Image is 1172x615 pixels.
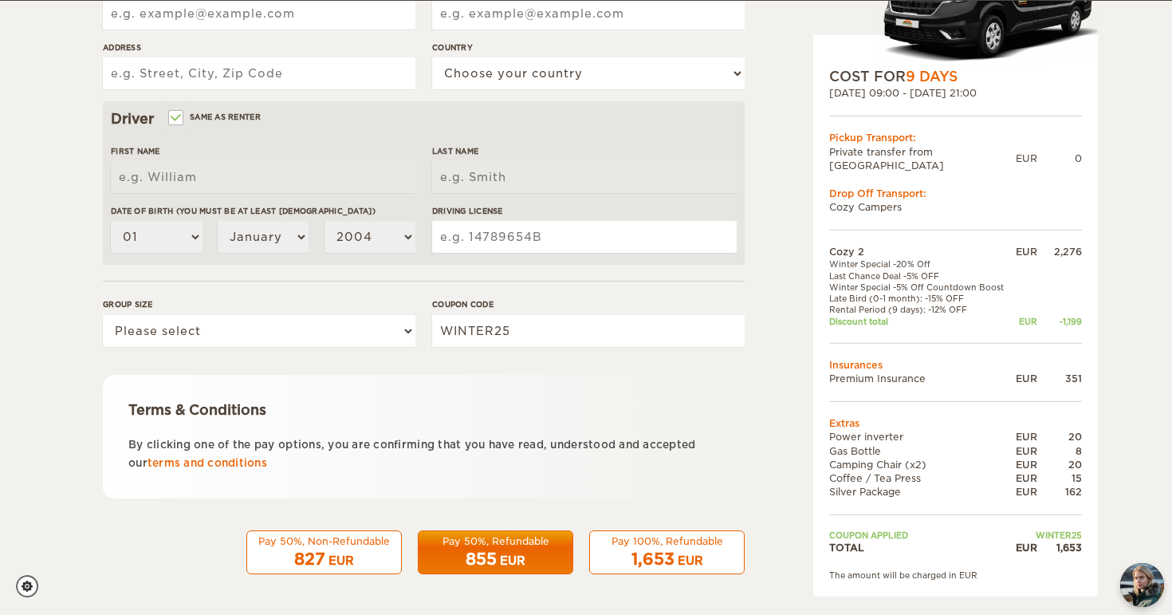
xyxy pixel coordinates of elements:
[589,530,745,575] button: Pay 100%, Refundable 1,653 EUR
[829,416,1082,430] td: Extras
[829,282,1013,293] td: Winter Special -5% Off Countdown Boost
[829,530,1013,541] td: Coupon applied
[1037,444,1082,457] div: 8
[829,358,1082,372] td: Insurances
[829,67,1082,86] div: COST FOR
[1037,541,1082,554] div: 1,653
[1037,316,1082,327] div: -1,199
[418,530,573,575] button: Pay 50%, Refundable 855 EUR
[294,550,325,569] span: 827
[829,293,1013,304] td: Late Bird (0-1 month): -15% OFF
[432,145,737,157] label: Last Name
[328,553,354,569] div: EUR
[829,485,1013,499] td: Silver Package
[432,161,737,193] input: e.g. Smith
[1120,563,1164,607] button: chat-button
[829,270,1013,281] td: Last Chance Deal -5% OFF
[432,205,737,217] label: Driving License
[829,541,1013,554] td: TOTAL
[1013,245,1037,258] div: EUR
[1037,457,1082,471] div: 20
[1013,485,1037,499] div: EUR
[829,258,1013,270] td: Winter Special -20% Off
[829,144,1016,171] td: Private transfer from [GEOGRAPHIC_DATA]
[170,109,261,124] label: Same as renter
[829,316,1013,327] td: Discount total
[111,145,415,157] label: First Name
[428,534,563,548] div: Pay 50%, Refundable
[16,575,49,597] a: Cookie settings
[257,534,391,548] div: Pay 50%, Non-Refundable
[829,372,1013,385] td: Premium Insurance
[111,205,415,217] label: Date of birth (You must be at least [DEMOGRAPHIC_DATA])
[829,457,1013,471] td: Camping Chair (x2)
[111,161,415,193] input: e.g. William
[432,298,745,310] label: Coupon code
[170,114,180,124] input: Same as renter
[1013,471,1037,485] div: EUR
[1037,471,1082,485] div: 15
[829,444,1013,457] td: Gas Bottle
[1016,152,1037,165] div: EUR
[466,550,497,569] span: 855
[147,457,267,469] a: terms and conditions
[1013,372,1037,385] div: EUR
[600,534,734,548] div: Pay 100%, Refundable
[1037,152,1082,165] div: 0
[1120,563,1164,607] img: Freyja at Cozy Campers
[829,86,1082,100] div: [DATE] 09:00 - [DATE] 21:00
[1013,530,1082,541] td: WINTER25
[829,471,1013,485] td: Coffee / Tea Press
[906,69,958,85] span: 9 Days
[128,400,719,420] div: Terms & Conditions
[1037,372,1082,385] div: 351
[829,200,1082,214] td: Cozy Campers
[829,430,1013,444] td: Power inverter
[829,304,1013,315] td: Rental Period (9 days): -12% OFF
[1013,541,1037,554] div: EUR
[128,436,719,473] p: By clicking one of the pay options, you are confirming that you have read, understood and accepte...
[103,298,415,310] label: Group size
[432,41,745,53] label: Country
[1037,245,1082,258] div: 2,276
[829,569,1082,580] div: The amount will be charged in EUR
[500,553,525,569] div: EUR
[1037,485,1082,499] div: 162
[829,187,1082,200] div: Drop Off Transport:
[432,221,737,253] input: e.g. 14789654B
[1013,430,1037,444] div: EUR
[829,131,1082,144] div: Pickup Transport:
[103,41,415,53] label: Address
[1013,316,1037,327] div: EUR
[1013,444,1037,457] div: EUR
[246,530,402,575] button: Pay 50%, Non-Refundable 827 EUR
[103,57,415,89] input: e.g. Street, City, Zip Code
[111,109,737,128] div: Driver
[1037,430,1082,444] div: 20
[829,245,1013,258] td: Cozy 2
[631,550,674,569] span: 1,653
[678,553,703,569] div: EUR
[1013,457,1037,471] div: EUR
